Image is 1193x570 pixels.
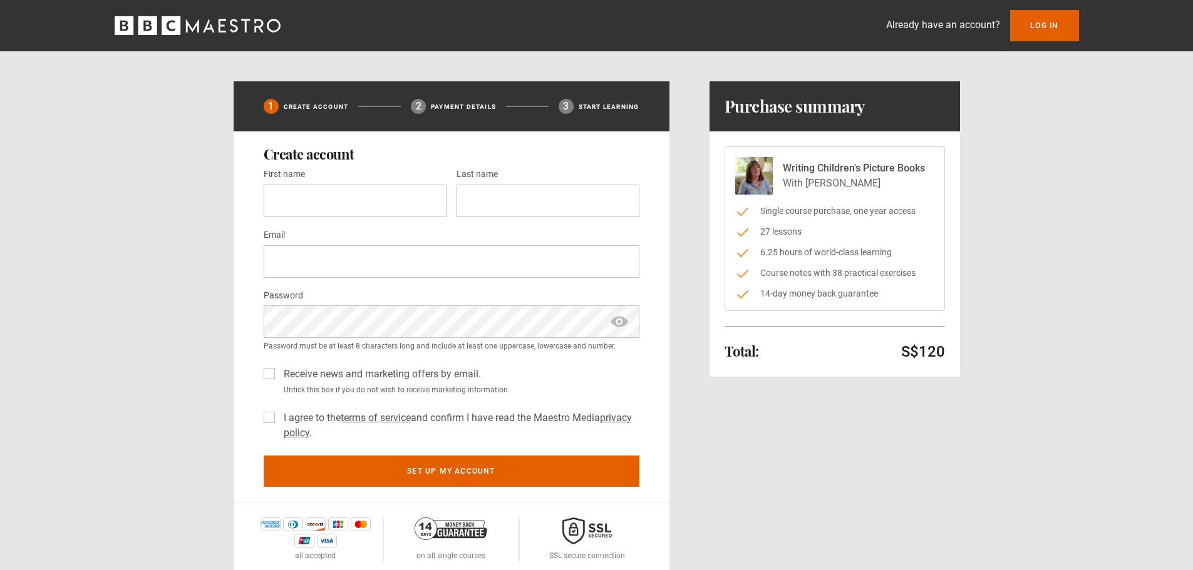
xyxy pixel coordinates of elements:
[431,102,496,111] p: Payment details
[457,167,498,182] label: Last name
[279,367,481,382] label: Receive news and marketing offers by email.
[264,146,639,161] h2: Create account
[735,205,934,218] li: Single course purchase, one year access
[317,534,337,547] img: visa
[735,246,934,259] li: 6.25 hours of world-class learning
[783,161,925,176] p: Writing Children's Picture Books
[1010,10,1078,41] a: Log In
[294,534,314,547] img: unionpay
[725,96,865,116] h1: Purchase summary
[609,305,629,338] span: show password
[261,517,281,531] img: amex
[295,550,336,561] p: all accepted
[264,228,285,243] label: Email
[264,167,305,182] label: First name
[416,550,485,561] p: on all single courses
[351,517,371,531] img: mastercard
[284,102,349,111] p: Create Account
[735,287,934,300] li: 14-day money back guarantee
[725,344,759,359] h2: Total:
[886,18,1000,33] p: Already have an account?
[559,99,574,114] div: 3
[341,412,411,424] a: terms of service
[306,517,326,531] img: discover
[415,517,487,540] img: 14-day-money-back-guarantee-42d24aedb5115c0ff13b.png
[264,455,639,487] button: Set up my account
[264,340,639,352] small: Password must be at least 8 characters long and include at least one uppercase, lowercase and num...
[735,267,934,280] li: Course notes with 38 practical exercises
[579,102,639,111] p: Start learning
[264,288,303,303] label: Password
[411,99,426,114] div: 2
[735,225,934,238] li: 27 lessons
[279,384,639,395] small: Untick this box if you do not wish to receive marketing information.
[279,410,639,440] label: I agree to the and confirm I have read the Maestro Media .
[549,550,625,561] p: SSL secure connection
[115,16,281,35] svg: BBC Maestro
[283,517,303,531] img: diners
[901,342,945,362] p: S$120
[783,176,925,191] p: With [PERSON_NAME]
[264,99,279,114] div: 1
[328,517,348,531] img: jcb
